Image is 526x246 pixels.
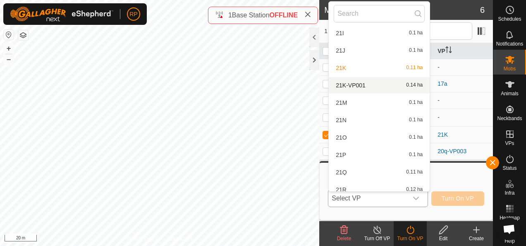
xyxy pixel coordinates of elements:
a: 21K [438,131,448,138]
span: Animals [501,91,519,96]
span: Schedules [498,17,521,22]
span: 21M [336,100,347,106]
a: 17a [438,80,447,87]
li: 21J [329,42,430,59]
li: 21K-VP001 [329,77,430,94]
span: Turn On VP [442,195,474,202]
a: Privacy Policy [127,235,158,243]
span: 0.1 ha [409,135,423,140]
span: 0.11 ha [406,169,423,175]
span: OFFLINE [270,12,298,19]
span: 21K-VP001 [336,82,366,88]
span: Neckbands [497,116,522,121]
span: 0.11 ha [406,65,423,71]
button: + [4,43,14,53]
td: - [434,59,493,75]
span: 0.1 ha [409,48,423,53]
button: Reset Map [4,30,14,40]
td: - [434,92,493,109]
span: Status [502,166,516,171]
span: VPs [505,141,514,146]
span: RP [129,10,137,19]
span: 6 [480,4,485,16]
span: Delete [337,236,351,241]
div: Open chat [498,218,520,240]
span: 21I [336,30,344,36]
div: dropdown trigger [408,190,424,207]
span: 21R [336,187,347,193]
span: 21O [336,135,347,140]
span: Help [504,239,515,244]
span: 0.14 ha [406,82,423,88]
span: Heatmap [500,215,520,220]
li: 21I [329,25,430,41]
div: Edit [427,235,460,242]
span: 21J [336,48,345,53]
a: Contact Us [168,235,192,243]
li: 21N [329,112,430,128]
span: Infra [504,191,514,195]
span: 0.1 ha [409,100,423,106]
span: Base Station [232,12,270,19]
input: Search [334,5,425,22]
li: 21O [329,129,430,146]
span: Notifications [496,41,523,46]
li: 21R [329,181,430,198]
img: Gallagher Logo [10,7,113,22]
button: Map Layers [18,30,28,40]
button: Turn On VP [431,191,484,206]
span: 21K [336,65,346,71]
span: 21P [336,152,346,158]
span: Mobs [504,66,516,71]
th: VP [434,43,493,59]
li: 21P [329,147,430,163]
span: 1 selected [324,27,372,36]
button: – [4,54,14,64]
span: 0.12 ha [406,187,423,193]
span: 0.1 ha [409,30,423,36]
td: - [434,109,493,126]
span: 21N [336,117,347,123]
p-sorticon: Activate to sort [445,48,452,54]
span: 1 [228,12,232,19]
li: 21M [329,94,430,111]
span: 0.1 ha [409,152,423,158]
a: 20q-VP003 [438,148,466,154]
span: Select VP [328,190,407,207]
li: 21K [329,60,430,76]
div: Create [460,235,493,242]
span: 0.1 ha [409,117,423,123]
li: 21Q [329,164,430,181]
span: 21Q [336,169,347,175]
h2: Mobs [324,5,480,15]
div: Turn On VP [394,235,427,242]
div: Turn Off VP [361,235,394,242]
